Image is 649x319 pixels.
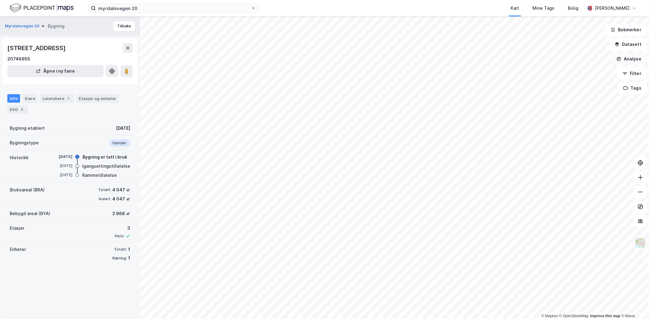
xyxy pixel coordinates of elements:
div: Bolig [568,5,578,12]
div: Mine Tags [532,5,554,12]
input: Søk på adresse, matrikkel, gårdeiere, leietakere eller personer [96,4,251,13]
div: Bygning er tatt i bruk [82,153,127,161]
div: ESG [7,105,28,114]
div: 1 [65,95,72,101]
div: Annet: [99,197,111,201]
button: Bokmerker [605,24,647,36]
img: Z [635,237,646,249]
iframe: Chat Widget [619,290,649,319]
button: Datasett [609,38,647,50]
button: Filter [617,67,647,80]
div: 4 047 ㎡ [112,186,130,194]
div: Bruksareal (BRA) [10,186,45,194]
div: Kontrollprogram for chat [619,290,649,319]
div: Enheter [10,246,26,253]
a: Improve this map [590,314,620,318]
div: Igangsettingstillatelse [82,163,130,170]
div: Rammetillatelse [82,172,117,179]
div: [STREET_ADDRESS] [7,43,67,53]
div: [DATE] [116,125,130,132]
div: Etasjer og enheter [79,96,116,101]
div: Kart [511,5,519,12]
div: Bygning [48,22,65,30]
div: Bebygd areal (BYA) [10,210,50,217]
div: Heis: [115,234,124,238]
div: 4 047 ㎡ [112,195,130,203]
div: 3 [19,106,25,112]
button: Analyse [611,53,647,65]
div: Næring: [112,256,127,261]
div: Leietakere [40,94,74,103]
div: 20746955 [7,55,30,63]
div: [DATE] [48,154,72,159]
img: logo.f888ab2527a4732fd821a326f86c7f29.svg [10,3,74,13]
div: 1 [128,246,130,253]
div: 3 [115,225,130,232]
a: Mapbox [541,314,558,318]
div: Etasjer [10,225,24,232]
div: Eiere [23,94,38,103]
div: Totalt: [114,247,127,252]
div: Totalt: [98,187,111,192]
div: Bygning etablert [10,125,45,132]
button: Åpne i ny fane [7,65,103,77]
button: Tags [618,82,647,94]
div: Info [7,94,20,103]
a: OpenStreetMap [559,314,589,318]
div: Historikk [10,154,29,161]
div: [DATE] [48,172,72,178]
div: [PERSON_NAME] [595,5,630,12]
button: Tilbake [113,21,135,31]
div: 2 968 ㎡ [112,210,130,217]
div: [DATE] [48,163,72,169]
div: 1 [128,255,130,262]
div: Bygningstype [10,139,39,146]
button: Myrdalsvegen 20 [5,23,41,29]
